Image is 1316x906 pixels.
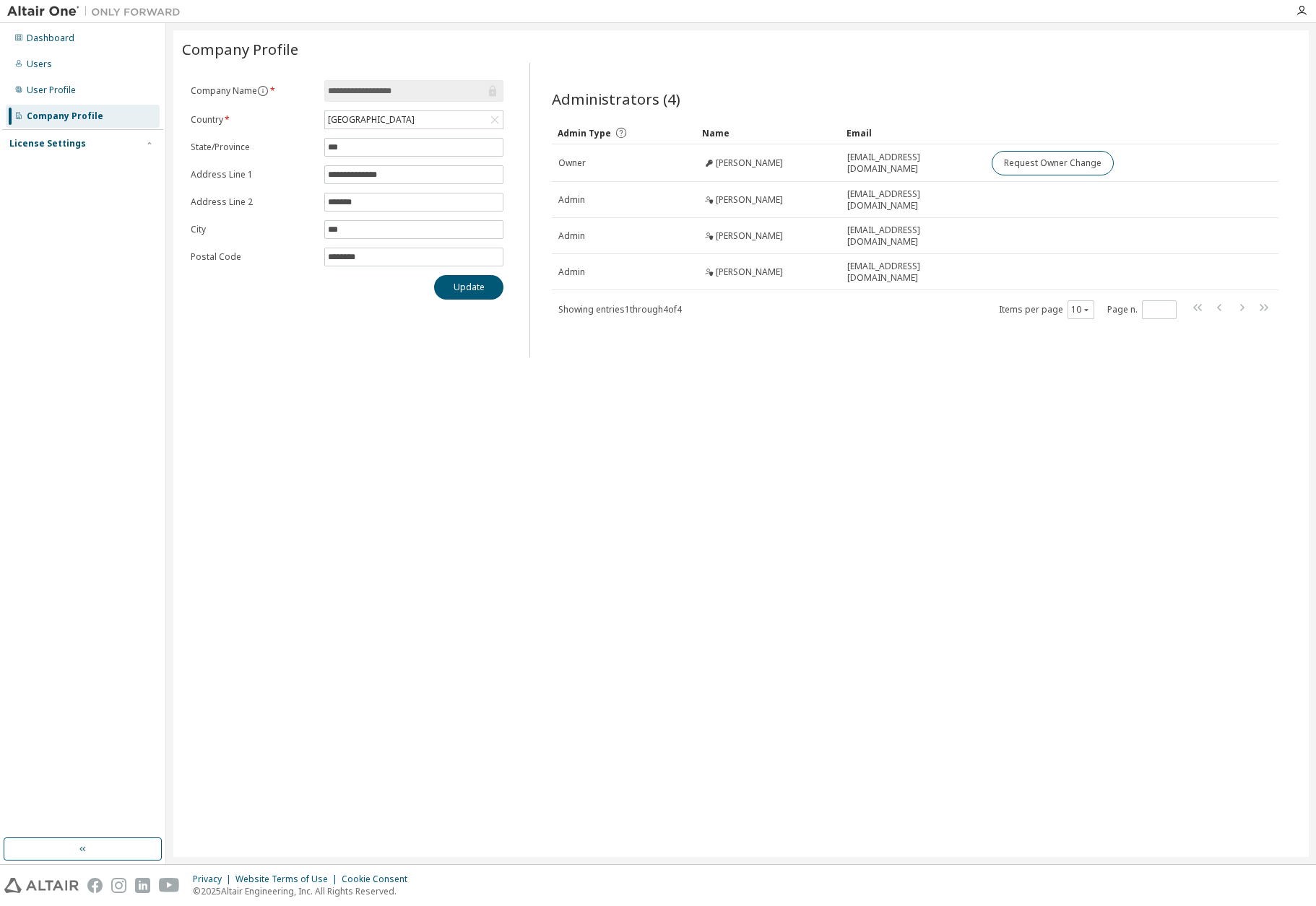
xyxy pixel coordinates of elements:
label: State/Province [191,141,316,153]
div: [GEOGRAPHIC_DATA] [325,111,503,129]
div: [GEOGRAPHIC_DATA] [326,112,417,128]
div: Dashboard [27,32,74,44]
div: Privacy [193,874,235,885]
div: Email [847,121,979,144]
span: Company Profile [182,39,298,59]
label: City [191,224,316,235]
span: Items per page [999,300,1094,319]
div: Users [27,58,52,70]
div: Website Terms of Use [235,874,342,885]
img: Altair One [7,4,188,19]
span: [PERSON_NAME] [716,230,783,242]
span: [EMAIL_ADDRESS][DOMAIN_NAME] [847,261,979,284]
img: youtube.svg [159,878,180,893]
div: User Profile [27,84,76,96]
span: [EMAIL_ADDRESS][DOMAIN_NAME] [847,225,979,248]
button: 10 [1071,304,1091,315]
span: Showing entries 1 through 4 of 4 [558,303,682,315]
img: instagram.svg [111,878,126,893]
span: Admin Type [558,127,611,139]
button: Request Owner Change [992,151,1114,175]
div: Name [702,121,835,144]
label: Country [191,114,316,126]
span: Admin [558,230,585,242]
button: Update [434,275,503,300]
span: [PERSON_NAME] [716,194,783,206]
p: © 2025 Altair Engineering, Inc. All Rights Reserved. [193,885,416,897]
span: Administrators (4) [552,89,680,109]
div: Company Profile [27,110,103,122]
img: altair_logo.svg [4,878,79,893]
button: information [257,85,269,97]
label: Address Line 2 [191,196,316,208]
label: Postal Code [191,251,316,263]
span: [EMAIL_ADDRESS][DOMAIN_NAME] [847,152,979,175]
span: Page n. [1107,300,1177,319]
span: [PERSON_NAME] [716,266,783,278]
div: License Settings [9,138,86,149]
label: Company Name [191,85,316,97]
span: Owner [558,157,586,169]
div: Cookie Consent [342,874,416,885]
span: Admin [558,266,585,278]
img: facebook.svg [87,878,103,893]
img: linkedin.svg [135,878,150,893]
span: Admin [558,194,585,206]
span: [PERSON_NAME] [716,157,783,169]
span: [EMAIL_ADDRESS][DOMAIN_NAME] [847,188,979,212]
label: Address Line 1 [191,169,316,180]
